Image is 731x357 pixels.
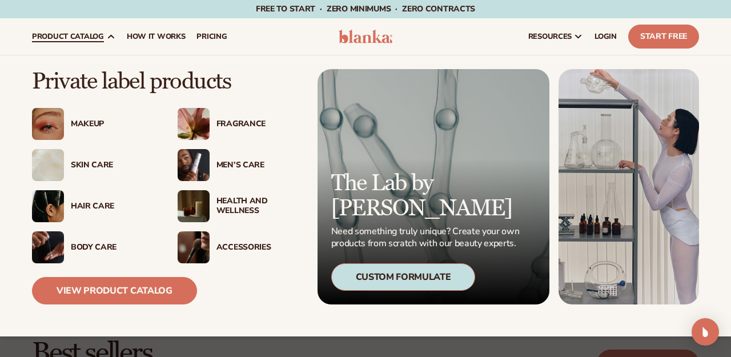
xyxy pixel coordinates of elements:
div: Accessories [216,243,300,252]
div: Hair Care [71,202,155,211]
a: product catalog [26,18,121,55]
a: View Product Catalog [32,277,197,304]
img: Pink blooming flower. [178,108,210,140]
p: Need something truly unique? Create your own products from scratch with our beauty experts. [331,226,523,250]
img: Female in lab with equipment. [559,69,699,304]
img: Male holding moisturizer bottle. [178,149,210,181]
a: Male holding moisturizer bottle. Men’s Care [178,149,300,181]
span: product catalog [32,32,104,41]
a: Male hand applying moisturizer. Body Care [32,231,155,263]
img: Female with glitter eye makeup. [32,108,64,140]
a: Female hair pulled back with clips. Hair Care [32,190,155,222]
span: resources [528,32,572,41]
span: How It Works [127,32,186,41]
img: Female with makeup brush. [178,231,210,263]
div: Fragrance [216,119,300,129]
div: Body Care [71,243,155,252]
span: LOGIN [595,32,617,41]
span: Free to start · ZERO minimums · ZERO contracts [256,3,475,14]
p: Private label products [32,69,300,94]
a: Start Free [628,25,699,49]
p: The Lab by [PERSON_NAME] [331,171,523,221]
div: Health And Wellness [216,196,300,216]
a: Cream moisturizer swatch. Skin Care [32,149,155,181]
img: Male hand applying moisturizer. [32,231,64,263]
a: LOGIN [589,18,622,55]
img: Cream moisturizer swatch. [32,149,64,181]
a: Candles and incense on table. Health And Wellness [178,190,300,222]
div: Skin Care [71,161,155,170]
img: Candles and incense on table. [178,190,210,222]
img: logo [339,30,392,43]
span: pricing [196,32,227,41]
a: Microscopic product formula. The Lab by [PERSON_NAME] Need something truly unique? Create your ow... [318,69,549,304]
div: Open Intercom Messenger [692,318,719,346]
a: resources [523,18,589,55]
div: Makeup [71,119,155,129]
img: Female hair pulled back with clips. [32,190,64,222]
a: Female with makeup brush. Accessories [178,231,300,263]
a: How It Works [121,18,191,55]
div: Men’s Care [216,161,300,170]
a: Pink blooming flower. Fragrance [178,108,300,140]
a: Female with glitter eye makeup. Makeup [32,108,155,140]
div: Custom Formulate [331,263,476,291]
a: pricing [191,18,232,55]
